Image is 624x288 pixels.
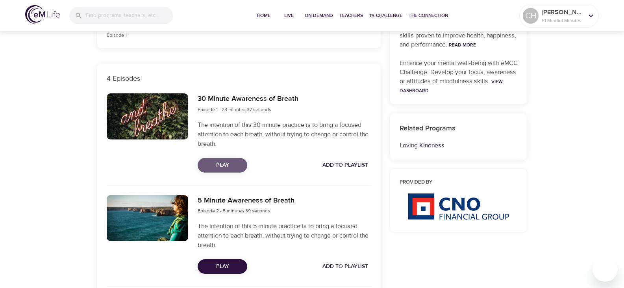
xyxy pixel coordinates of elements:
[542,17,583,24] p: 51 Mindful Minutes
[198,120,371,149] p: The intention of this 30 minute practice is to bring a focused attention to each breath, without ...
[319,158,371,173] button: Add to Playlist
[400,178,518,187] h6: Provided by
[107,73,371,84] p: 4 Episodes
[322,262,368,271] span: Add to Playlist
[322,160,368,170] span: Add to Playlist
[198,208,270,214] span: Episode 2 - 5 minutes 39 seconds
[400,59,518,95] p: Enhance your mental well-being with eMCC Challenge. Develop your focus, awareness or attitudes of...
[339,11,363,20] span: Teachers
[198,158,247,173] button: Play
[198,259,247,274] button: Play
[400,78,503,94] a: View Dashboard
[86,7,173,24] input: Find programs, teachers, etc...
[204,160,241,170] span: Play
[254,11,273,20] span: Home
[198,221,371,250] p: The intention of this 5 minute practice is to bring a focused attention to each breath, without t...
[198,106,271,113] span: Episode 1 - 28 minutes 37 seconds
[369,11,402,20] span: 1% Challenge
[198,93,298,105] h6: 30 Minute Awareness of Breath
[542,7,583,17] p: [PERSON_NAME]
[593,256,618,282] iframe: Button to launch messaging window
[319,259,371,274] button: Add to Playlist
[523,8,539,24] div: CH
[400,141,444,149] a: Loving Kindness
[204,262,241,271] span: Play
[305,11,333,20] span: On-Demand
[407,193,509,220] img: CNO%20logo.png
[400,123,518,134] h6: Related Programs
[198,195,294,206] h6: 5 Minute Awareness of Breath
[409,11,448,20] span: The Connection
[280,11,298,20] span: Live
[25,5,60,24] img: logo
[107,32,303,39] p: Episode 1
[449,42,476,48] a: Read More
